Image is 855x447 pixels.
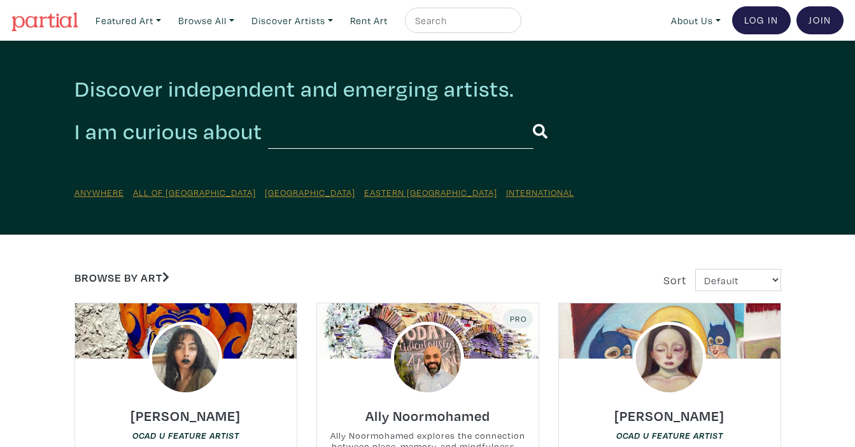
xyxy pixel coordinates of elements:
h6: [PERSON_NAME] [131,407,241,424]
img: phpThumb.php [391,322,465,395]
a: [GEOGRAPHIC_DATA] [265,186,355,198]
a: [PERSON_NAME] [131,404,241,418]
a: Discover Artists [246,8,339,34]
span: Pro [509,313,527,324]
h6: Ally Noormohamed [365,407,490,424]
a: Join [796,6,844,34]
a: Rent Art [344,8,393,34]
a: [PERSON_NAME] [614,404,724,418]
h6: [PERSON_NAME] [614,407,724,424]
em: OCAD U Feature Artist [616,430,723,441]
a: Ally Noormohamed [365,404,490,418]
a: International [506,186,574,198]
span: Sort [663,273,686,287]
a: OCAD U Feature Artist [132,429,239,441]
h2: Discover independent and emerging artists. [74,75,781,102]
a: Browse by Art [74,270,169,285]
h2: I am curious about [74,118,262,146]
img: phpThumb.php [633,322,707,395]
a: Log In [732,6,791,34]
a: About Us [665,8,726,34]
a: Browse All [173,8,240,34]
a: All of [GEOGRAPHIC_DATA] [133,186,256,198]
a: Featured Art [90,8,167,34]
img: phpThumb.php [149,322,223,395]
a: OCAD U Feature Artist [616,429,723,441]
em: OCAD U Feature Artist [132,430,239,441]
a: Eastern [GEOGRAPHIC_DATA] [364,186,497,198]
a: Anywhere [74,186,124,198]
input: Search [414,13,509,29]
